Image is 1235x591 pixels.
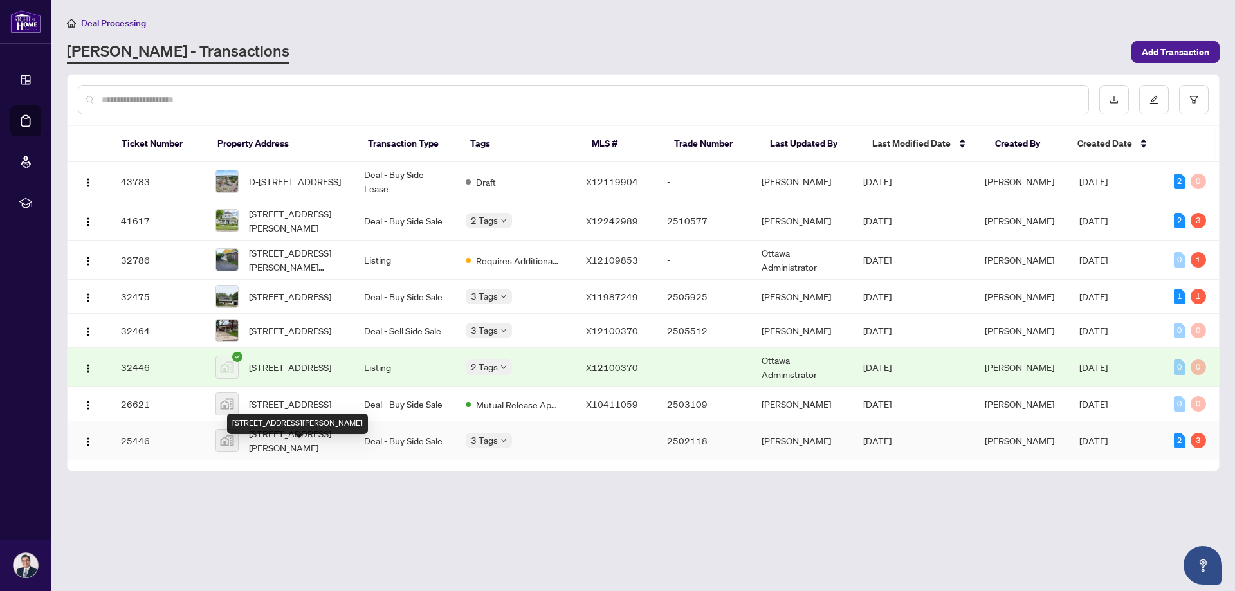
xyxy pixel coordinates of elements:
th: Transaction Type [358,126,460,162]
th: Last Updated By [760,126,862,162]
span: download [1110,95,1119,104]
button: Logo [78,286,98,307]
td: 2502118 [657,421,751,460]
span: [DATE] [863,398,892,410]
div: 0 [1174,252,1185,268]
td: Deal - Buy Side Lease [354,162,455,201]
td: Ottawa Administrator [751,241,853,280]
span: Mutual Release Approved [476,397,560,412]
td: Deal - Sell Side Sale [354,314,455,348]
td: - [657,241,751,280]
td: Listing [354,348,455,387]
div: [STREET_ADDRESS][PERSON_NAME] [227,414,368,434]
span: filter [1189,95,1198,104]
span: X11987249 [586,291,638,302]
span: X12242989 [586,215,638,226]
div: 1 [1191,289,1206,304]
span: [PERSON_NAME] [985,215,1054,226]
img: Logo [83,400,93,410]
span: [DATE] [1079,254,1108,266]
td: - [657,162,751,201]
span: [PERSON_NAME] [985,176,1054,187]
span: [DATE] [863,176,892,187]
button: Add Transaction [1131,41,1220,63]
td: Deal - Buy Side Sale [354,387,455,421]
span: home [67,19,76,28]
button: filter [1179,85,1209,114]
span: down [500,327,507,334]
th: Tags [460,126,581,162]
button: Logo [78,320,98,341]
img: Logo [83,363,93,374]
img: thumbnail-img [216,210,238,232]
div: 3 [1191,433,1206,448]
td: [PERSON_NAME] [751,162,853,201]
th: Created By [985,126,1067,162]
th: Trade Number [664,126,760,162]
span: down [500,364,507,370]
th: MLS # [581,126,664,162]
span: [DATE] [1079,291,1108,302]
td: 25446 [111,421,205,460]
span: [STREET_ADDRESS] [249,360,331,374]
img: Logo [83,293,93,303]
div: 0 [1191,396,1206,412]
td: 32464 [111,314,205,348]
span: Add Transaction [1142,42,1209,62]
span: [DATE] [863,361,892,373]
span: D-[STREET_ADDRESS] [249,174,341,188]
div: 2 [1174,174,1185,189]
div: 0 [1191,359,1206,375]
button: Logo [78,250,98,270]
span: [STREET_ADDRESS] [249,397,331,411]
button: Logo [78,394,98,414]
span: [PERSON_NAME] [985,325,1054,336]
span: [PERSON_NAME] [985,361,1054,373]
span: 2 Tags [471,213,498,228]
img: Profile Icon [14,553,38,577]
span: [DATE] [863,291,892,302]
td: - [657,348,751,387]
img: Logo [83,177,93,188]
button: Logo [78,171,98,192]
span: [STREET_ADDRESS][PERSON_NAME] [249,206,343,235]
span: [PERSON_NAME] [985,254,1054,266]
span: [PERSON_NAME] [985,291,1054,302]
td: 41617 [111,201,205,241]
span: 3 Tags [471,433,498,448]
span: 2 Tags [471,359,498,374]
span: X12109853 [586,254,638,266]
button: Logo [78,430,98,451]
img: thumbnail-img [216,356,238,378]
span: 3 Tags [471,289,498,304]
img: thumbnail-img [216,170,238,192]
button: download [1099,85,1129,114]
span: [STREET_ADDRESS][PERSON_NAME] [249,426,343,455]
span: Deal Processing [81,17,146,29]
span: [STREET_ADDRESS] [249,289,331,304]
img: thumbnail-img [216,393,238,415]
span: Requires Additional Docs [476,253,560,268]
img: Logo [83,256,93,266]
div: 1 [1191,252,1206,268]
span: down [500,293,507,300]
img: logo [10,10,41,33]
span: X12100370 [586,325,638,336]
span: [DATE] [863,254,892,266]
span: [DATE] [863,435,892,446]
span: [STREET_ADDRESS] [249,323,331,338]
div: 0 [1174,359,1185,375]
div: 0 [1191,174,1206,189]
th: Ticket Number [111,126,207,162]
td: [PERSON_NAME] [751,387,853,421]
td: 32786 [111,241,205,280]
td: Ottawa Administrator [751,348,853,387]
span: down [500,217,507,224]
img: Logo [83,217,93,227]
span: Draft [476,175,496,189]
td: 32446 [111,348,205,387]
span: down [500,437,507,444]
td: 32475 [111,280,205,314]
button: Logo [78,210,98,231]
img: thumbnail-img [216,286,238,307]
